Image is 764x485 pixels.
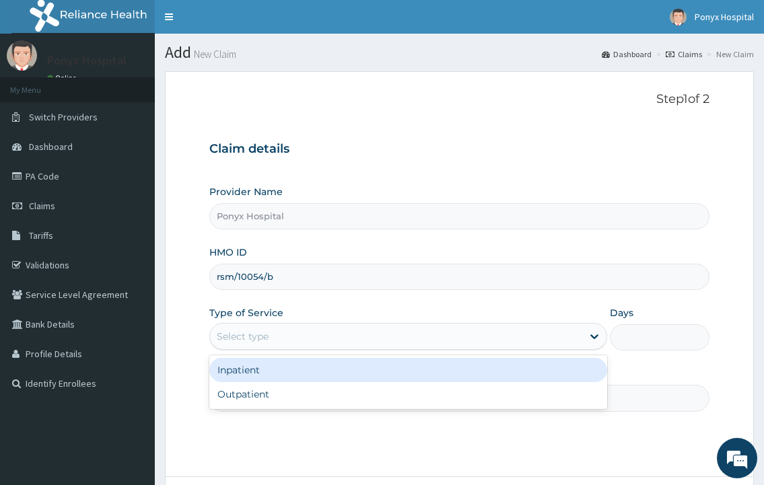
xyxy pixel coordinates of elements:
a: Online [47,73,79,83]
span: Tariffs [29,229,53,241]
div: Minimize live chat window [221,7,253,39]
li: New Claim [703,48,754,60]
span: Claims [29,200,55,212]
input: Enter HMO ID [209,264,709,290]
a: Dashboard [602,48,652,60]
span: Switch Providers [29,111,98,123]
div: Chat with us now [70,75,226,93]
textarea: Type your message and hit 'Enter' [7,334,256,381]
div: Select type [217,330,269,343]
span: Ponyx Hospital [695,11,754,23]
span: We're online! [78,153,186,289]
span: Dashboard [29,141,73,153]
h1: Add [165,44,754,61]
small: New Claim [191,49,236,59]
img: User Image [670,9,687,26]
div: Outpatient [209,382,606,406]
label: Provider Name [209,185,283,198]
h3: Claim details [209,142,709,157]
img: User Image [7,40,37,71]
label: Days [610,306,633,320]
label: HMO ID [209,246,247,259]
img: d_794563401_company_1708531726252_794563401 [25,67,55,101]
div: Inpatient [209,358,606,382]
p: Ponyx Hospital [47,54,127,67]
p: Step 1 of 2 [209,92,709,107]
label: Type of Service [209,306,283,320]
a: Claims [666,48,702,60]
